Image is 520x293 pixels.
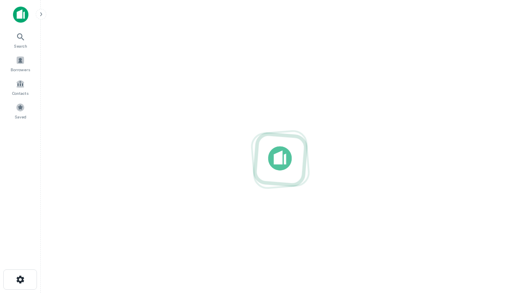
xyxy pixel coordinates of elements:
[13,7,28,23] img: capitalize-icon.png
[2,29,38,51] a: Search
[479,202,520,241] iframe: Chat Widget
[15,114,26,120] span: Saved
[14,43,27,49] span: Search
[11,66,30,73] span: Borrowers
[12,90,28,96] span: Contacts
[2,100,38,122] a: Saved
[2,76,38,98] a: Contacts
[2,52,38,74] a: Borrowers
